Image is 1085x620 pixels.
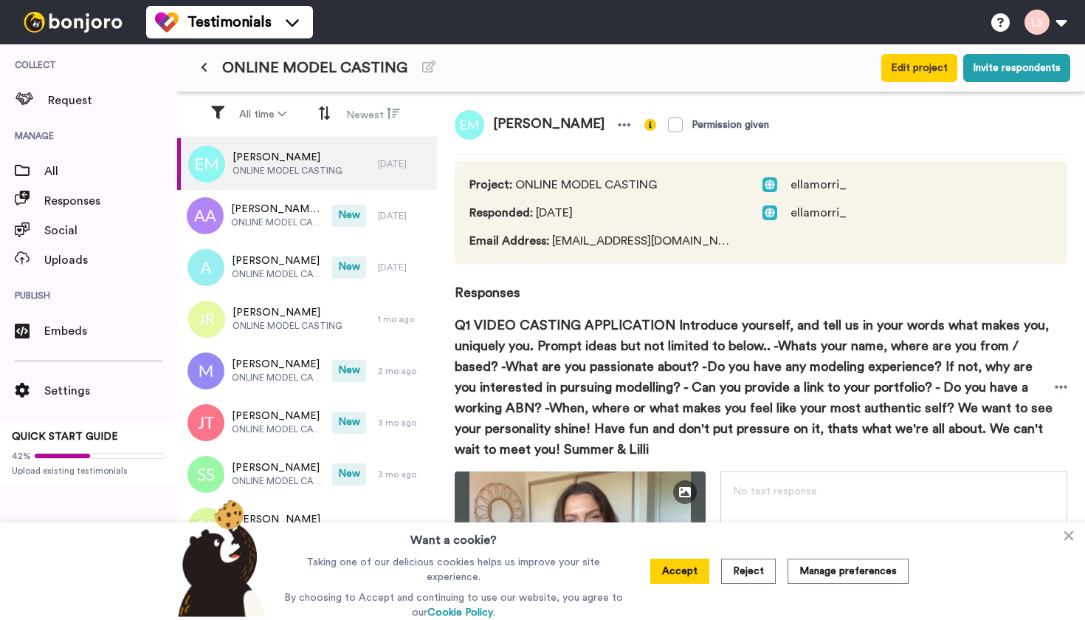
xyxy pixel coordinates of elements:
[44,322,177,340] span: Embeds
[332,256,366,279] span: New
[337,101,409,129] button: Newest
[177,397,437,449] a: [PERSON_NAME]ONLINE MODEL CASTINGNew3 mo ago
[165,499,274,617] img: bear-with-cookie.png
[44,251,177,269] span: Uploads
[188,301,225,338] img: jr.png
[232,253,325,268] span: [PERSON_NAME]
[469,207,533,219] span: Responded :
[650,559,709,584] button: Accept
[232,475,325,487] span: ONLINE MODEL CASTING
[177,449,437,500] a: [PERSON_NAME]ONLINE MODEL CASTINGNew3 mo ago
[177,345,437,397] a: [PERSON_NAME]ONLINE MODEL CASTINGNew2 mo ago
[155,10,179,34] img: tm-color.svg
[232,165,342,177] span: ONLINE MODEL CASTING
[187,456,224,493] img: ss.png
[232,423,325,435] span: ONLINE MODEL CASTING
[177,242,437,293] a: [PERSON_NAME]ONLINE MODEL CASTINGNew[DATE]
[177,293,437,345] a: [PERSON_NAME]ONLINE MODEL CASTING1 mo ago
[187,404,224,441] img: jt.png
[721,559,776,584] button: Reject
[332,360,366,382] span: New
[469,176,733,194] span: ONLINE MODEL CASTING
[484,110,613,140] span: [PERSON_NAME]
[187,249,224,286] img: a.png
[187,197,224,234] img: aa.png
[762,205,777,220] img: web.svg
[177,190,437,242] a: [PERSON_NAME] [PERSON_NAME]ONLINE MODEL CASTINGNew[DATE]
[378,469,430,480] div: 3 mo ago
[644,119,656,131] img: info-yellow.svg
[187,12,272,33] span: Testimonials
[12,450,31,462] span: 42%
[378,365,430,377] div: 2 mo ago
[48,92,177,109] span: Request
[44,382,177,400] span: Settings
[378,262,430,273] div: [DATE]
[187,352,224,389] img: m.png
[469,235,549,247] span: Email Address :
[177,138,437,190] a: [PERSON_NAME]ONLINE MODEL CASTING[DATE]
[378,210,430,222] div: [DATE]
[469,179,512,191] span: Project :
[188,146,225,183] img: em.png
[788,559,909,584] button: Manage preferences
[232,512,342,527] span: [PERSON_NAME]
[455,471,706,619] img: 522928ca-359d-47c1-8c22-377fb54f858b-thumbnail_full-1757899879.jpg
[231,217,325,228] span: ONLINE MODEL CASTING
[469,232,733,250] span: [EMAIL_ADDRESS][DOMAIN_NAME]
[733,486,817,497] span: No text response
[231,202,325,217] span: [PERSON_NAME] [PERSON_NAME]
[232,305,342,320] span: [PERSON_NAME]
[232,460,325,475] span: [PERSON_NAME]
[230,101,295,128] button: All time
[18,12,128,33] img: bj-logo-header-white.svg
[44,222,177,239] span: Social
[12,432,118,442] span: QUICK START GUIDE
[469,204,733,222] span: [DATE]
[44,192,177,210] span: Responses
[378,158,430,170] div: [DATE]
[378,313,430,325] div: 1 mo ago
[790,176,847,194] span: ellamorri_
[410,522,497,549] h3: Want a cookie?
[332,463,366,486] span: New
[790,204,847,222] span: ellamorri_
[762,177,777,192] img: web.svg
[232,372,325,384] span: ONLINE MODEL CASTING
[222,58,407,78] span: ONLINE MODEL CASTING
[177,500,437,552] a: [PERSON_NAME]ONLINE MODEL CASTING3 mo ago
[332,205,366,227] span: New
[332,412,366,434] span: New
[232,320,342,332] span: ONLINE MODEL CASTING
[455,110,484,140] img: em.png
[280,555,627,585] p: Taking one of our delicious cookies helps us improve your site experience.
[280,590,627,620] p: By choosing to Accept and continuing to use our website, you agree to our .
[44,163,177,180] span: All
[232,150,342,165] span: [PERSON_NAME]
[427,607,493,618] a: Cookie Policy
[881,54,957,82] button: Edit project
[378,520,430,532] div: 3 mo ago
[963,54,1070,82] button: Invite respondents
[378,417,430,429] div: 3 mo ago
[232,357,325,372] span: [PERSON_NAME]
[232,268,325,280] span: ONLINE MODEL CASTING
[12,465,165,477] span: Upload existing testimonials
[232,409,325,423] span: [PERSON_NAME]
[455,265,1067,303] span: Responses
[692,117,769,132] div: Permission given
[455,315,1055,460] span: Q1 VIDEO CASTING APPLICATION Introduce yourself, and tell us in your words what makes you, unique...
